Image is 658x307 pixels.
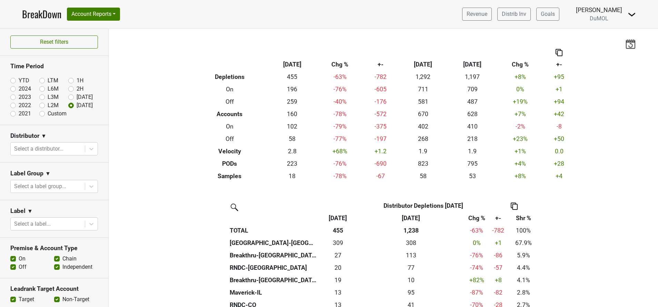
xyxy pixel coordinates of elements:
[67,8,120,21] button: Account Reports
[544,71,575,83] td: +95
[398,157,448,170] td: 823
[363,83,398,95] td: -605
[10,132,39,140] h3: Distributor
[497,83,544,95] td: 0 %
[267,120,317,133] td: 102
[363,170,398,182] td: -67
[497,120,544,133] td: -2 %
[267,145,317,157] td: 2.8
[464,262,489,274] td: -74 %
[363,133,398,145] td: -197
[359,251,463,260] div: 113
[497,58,544,71] th: Chg %
[363,95,398,108] td: -176
[359,276,463,285] div: 10
[497,71,544,83] td: +8 %
[363,71,398,83] td: -782
[228,224,318,237] th: TOTAL
[41,132,47,140] span: ▼
[320,276,356,285] div: 19
[448,108,497,120] td: 628
[398,133,448,145] td: 268
[491,251,506,260] div: -86
[228,262,318,274] th: RNDC-[GEOGRAPHIC_DATA]
[62,295,89,304] label: Non-Target
[507,212,539,224] th: Shr %: activate to sort column ascending
[62,263,92,271] label: Independent
[448,71,497,83] td: 1,197
[358,224,465,237] th: 1,238
[544,108,575,120] td: +42
[267,170,317,182] td: 18
[228,237,318,249] th: [GEOGRAPHIC_DATA]-[GEOGRAPHIC_DATA]
[448,157,497,170] td: 795
[544,58,575,71] th: +-
[77,76,83,85] label: 1H
[507,237,539,249] td: 67.9%
[192,157,268,170] th: PODs
[497,170,544,182] td: +8 %
[19,295,34,304] label: Target
[317,95,363,108] td: -40 %
[448,83,497,95] td: 709
[45,170,51,178] span: ▼
[267,58,317,71] th: [DATE]
[464,274,489,286] td: +82 %
[19,255,26,263] label: On
[317,145,363,157] td: +68 %
[320,251,356,260] div: 27
[318,237,358,249] td: 309
[363,108,398,120] td: -572
[19,110,31,118] label: 2021
[19,263,27,271] label: Off
[320,288,356,297] div: 13
[497,108,544,120] td: +7 %
[19,76,29,85] label: YTD
[398,170,448,182] td: 58
[464,237,489,249] td: 0 %
[491,288,506,297] div: -82
[398,71,448,83] td: 1,292
[318,212,358,224] th: Aug '25: activate to sort column ascending
[48,101,59,110] label: L2M
[358,286,465,299] th: 95.333
[192,71,268,83] th: Depletions
[317,133,363,145] td: -77 %
[497,133,544,145] td: +23 %
[19,93,31,101] label: 2023
[507,262,539,274] td: 4.4%
[317,157,363,170] td: -76 %
[363,58,398,71] th: +-
[62,255,77,263] label: Chain
[228,201,239,212] img: filter
[398,145,448,157] td: 1.9
[10,207,26,215] h3: Label
[507,286,539,299] td: 2.8%
[320,263,356,272] div: 20
[576,6,622,14] div: [PERSON_NAME]
[497,157,544,170] td: +4 %
[267,83,317,95] td: 196
[48,93,59,101] label: L3M
[317,83,363,95] td: -76 %
[317,71,363,83] td: -63 %
[470,227,483,234] span: -63%
[192,170,268,182] th: Samples
[192,83,268,95] th: On
[398,120,448,133] td: 402
[10,63,98,70] h3: Time Period
[491,276,506,285] div: +8
[192,95,268,108] th: Off
[10,245,98,252] h3: Premise & Account Type
[10,285,98,293] h3: Leadrank Target Account
[398,58,448,71] th: [DATE]
[544,170,575,182] td: +4
[398,95,448,108] td: 581
[359,263,463,272] div: 77
[536,8,559,21] a: Goals
[556,49,562,56] img: Copy to clipboard
[464,249,489,262] td: -76 %
[625,39,636,49] img: last_updated_date
[317,58,363,71] th: Chg %
[19,101,31,110] label: 2022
